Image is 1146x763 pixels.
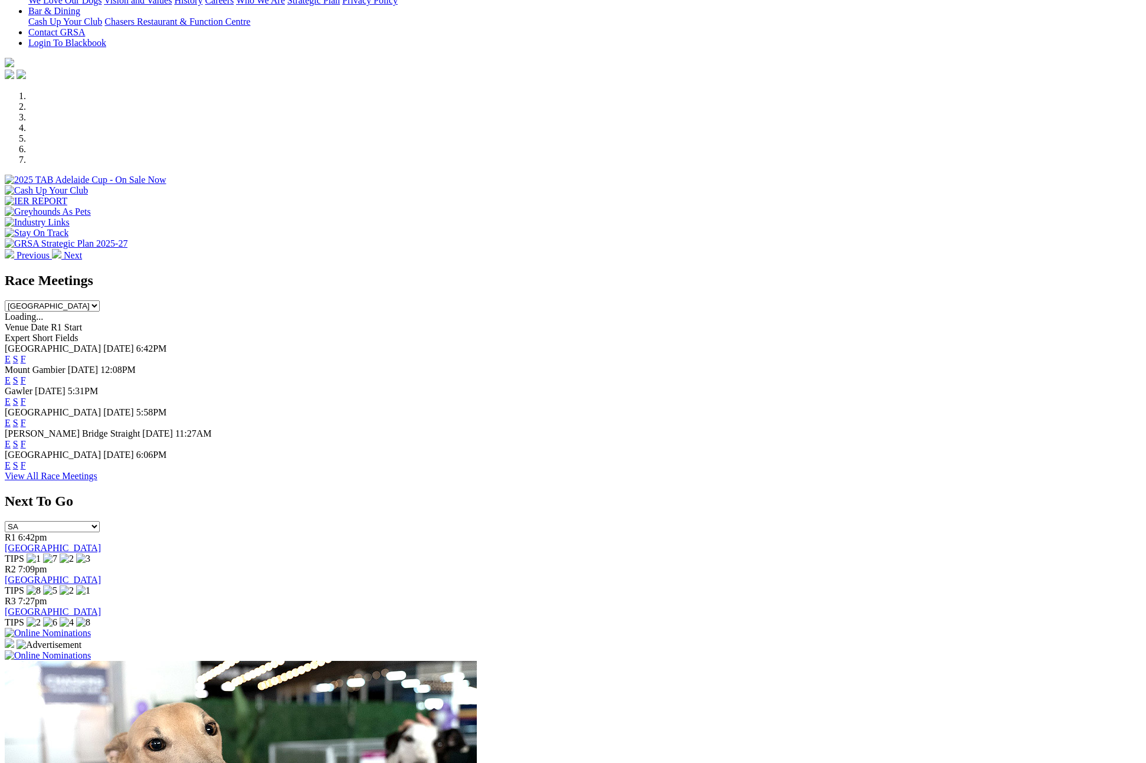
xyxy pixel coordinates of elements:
span: Venue [5,322,28,332]
a: [GEOGRAPHIC_DATA] [5,543,101,553]
span: Gawler [5,386,32,396]
img: 4 [60,617,74,628]
img: 2 [60,554,74,564]
a: F [21,375,26,385]
a: Contact GRSA [28,27,85,37]
a: Bar & Dining [28,6,80,16]
a: F [21,439,26,449]
span: R2 [5,564,16,574]
span: [PERSON_NAME] Bridge Straight [5,428,140,438]
span: 6:42pm [18,532,47,542]
img: Online Nominations [5,628,91,638]
span: [DATE] [103,407,134,417]
span: Date [31,322,48,332]
a: E [5,418,11,428]
img: 1 [76,585,90,596]
span: Mount Gambier [5,365,66,375]
a: [GEOGRAPHIC_DATA] [5,575,101,585]
h2: Next To Go [5,493,1141,509]
img: 1 [27,554,41,564]
span: [DATE] [35,386,66,396]
img: Online Nominations [5,650,91,661]
span: 5:31PM [68,386,99,396]
a: S [13,460,18,470]
span: Expert [5,333,30,343]
span: R3 [5,596,16,606]
a: [GEOGRAPHIC_DATA] [5,607,101,617]
a: F [21,354,26,364]
img: facebook.svg [5,70,14,79]
span: [DATE] [142,428,173,438]
a: S [13,354,18,364]
img: chevron-right-pager-white.svg [52,249,61,258]
a: E [5,397,11,407]
img: 8 [27,585,41,596]
img: 6 [43,617,57,628]
span: 6:06PM [136,450,167,460]
span: R1 [5,532,16,542]
div: Bar & Dining [28,17,1141,27]
a: S [13,418,18,428]
img: 3 [76,554,90,564]
img: 7 [43,554,57,564]
img: GRSA Strategic Plan 2025-27 [5,238,127,249]
span: Short [32,333,53,343]
span: [GEOGRAPHIC_DATA] [5,407,101,417]
span: [DATE] [68,365,99,375]
a: S [13,397,18,407]
span: 11:27AM [175,428,212,438]
span: Previous [17,250,50,260]
img: 15187_Greyhounds_GreysPlayCentral_Resize_SA_WebsiteBanner_300x115_2025.jpg [5,638,14,648]
a: Cash Up Your Club [28,17,102,27]
a: S [13,375,18,385]
span: Fields [55,333,78,343]
span: Loading... [5,312,43,322]
img: Cash Up Your Club [5,185,88,196]
img: logo-grsa-white.png [5,58,14,67]
a: Login To Blackbook [28,38,106,48]
span: 7:27pm [18,596,47,606]
span: [GEOGRAPHIC_DATA] [5,450,101,460]
img: 8 [76,617,90,628]
a: E [5,460,11,470]
a: F [21,397,26,407]
span: 12:08PM [100,365,136,375]
a: F [21,418,26,428]
span: 6:42PM [136,343,167,353]
span: [GEOGRAPHIC_DATA] [5,343,101,353]
img: 5 [43,585,57,596]
img: Advertisement [17,640,81,650]
a: E [5,439,11,449]
span: 7:09pm [18,564,47,574]
img: Stay On Track [5,228,68,238]
h2: Race Meetings [5,273,1141,289]
a: E [5,375,11,385]
img: IER REPORT [5,196,67,207]
a: F [21,460,26,470]
a: View All Race Meetings [5,471,97,481]
img: 2 [60,585,74,596]
img: chevron-left-pager-white.svg [5,249,14,258]
span: TIPS [5,585,24,595]
span: TIPS [5,554,24,564]
span: TIPS [5,617,24,627]
img: 2025 TAB Adelaide Cup - On Sale Now [5,175,166,185]
a: E [5,354,11,364]
span: R1 Start [51,322,82,332]
img: 2 [27,617,41,628]
span: Next [64,250,82,260]
a: Chasers Restaurant & Function Centre [104,17,250,27]
a: Next [52,250,82,260]
img: Industry Links [5,217,70,228]
a: Previous [5,250,52,260]
a: S [13,439,18,449]
span: [DATE] [103,343,134,353]
span: [DATE] [103,450,134,460]
img: Greyhounds As Pets [5,207,91,217]
span: 5:58PM [136,407,167,417]
img: twitter.svg [17,70,26,79]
